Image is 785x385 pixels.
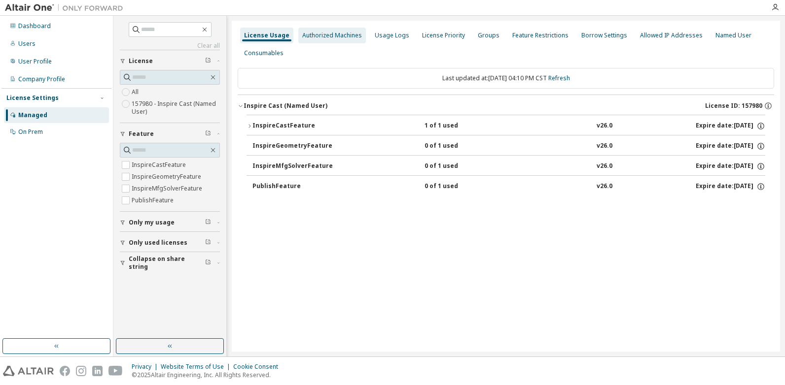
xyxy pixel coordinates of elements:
div: Feature Restrictions [512,32,569,39]
span: Clear filter [205,57,211,65]
span: Collapse on share string [129,255,205,271]
div: Inspire Cast (Named User) [244,102,327,110]
img: altair_logo.svg [3,366,54,376]
div: Allowed IP Addresses [640,32,703,39]
span: Clear filter [205,130,211,138]
div: v26.0 [597,162,612,171]
div: Groups [478,32,500,39]
button: InspireGeometryFeature0 of 1 usedv26.0Expire date:[DATE] [252,135,765,157]
p: © 2025 Altair Engineering, Inc. All Rights Reserved. [132,371,284,379]
div: On Prem [18,128,43,136]
div: InspireGeometryFeature [252,142,341,151]
button: Only used licenses [120,232,220,254]
div: Website Terms of Use [161,363,233,371]
label: InspireGeometryFeature [132,171,203,183]
div: InspireCastFeature [252,122,341,130]
div: Borrow Settings [581,32,627,39]
span: Only my usage [129,219,175,226]
img: youtube.svg [108,366,123,376]
div: Usage Logs [375,32,409,39]
button: InspireMfgSolverFeature0 of 1 usedv26.0Expire date:[DATE] [252,156,765,177]
button: Collapse on share string [120,252,220,274]
div: Consumables [244,49,284,57]
label: 157980 - Inspire Cast (Named User) [132,98,220,118]
div: v26.0 [597,182,612,191]
label: InspireMfgSolverFeature [132,183,204,194]
button: Only my usage [120,212,220,233]
div: v26.0 [597,122,612,130]
label: All [132,86,141,98]
div: Expire date: [DATE] [696,182,765,191]
div: License Priority [422,32,465,39]
div: Cookie Consent [233,363,284,371]
button: PublishFeature0 of 1 usedv26.0Expire date:[DATE] [252,176,765,197]
button: Inspire Cast (Named User)License ID: 157980 [238,95,774,117]
span: License [129,57,153,65]
img: Altair One [5,3,128,13]
div: Named User [715,32,751,39]
div: 0 of 1 used [425,182,513,191]
span: Clear filter [205,239,211,247]
div: v26.0 [597,142,612,151]
div: Company Profile [18,75,65,83]
div: Expire date: [DATE] [696,162,765,171]
div: 0 of 1 used [425,142,513,151]
div: Managed [18,111,47,119]
div: Dashboard [18,22,51,30]
img: instagram.svg [76,366,86,376]
span: License ID: 157980 [705,102,762,110]
span: Feature [129,130,154,138]
button: InspireCastFeature1 of 1 usedv26.0Expire date:[DATE] [247,115,765,137]
div: 0 of 1 used [425,162,513,171]
div: Users [18,40,36,48]
div: Authorized Machines [302,32,362,39]
img: facebook.svg [60,366,70,376]
span: Clear filter [205,259,211,267]
div: Last updated at: [DATE] 04:10 PM CST [238,68,774,89]
button: Feature [120,123,220,145]
div: User Profile [18,58,52,65]
a: Refresh [548,74,570,82]
a: Clear all [120,42,220,50]
div: Privacy [132,363,161,371]
div: InspireMfgSolverFeature [252,162,341,171]
button: License [120,50,220,72]
div: License Usage [244,32,289,39]
div: PublishFeature [252,182,341,191]
span: Clear filter [205,219,211,226]
div: Expire date: [DATE] [696,142,765,151]
label: PublishFeature [132,194,176,206]
label: InspireCastFeature [132,159,188,171]
div: License Settings [6,94,59,102]
span: Only used licenses [129,239,187,247]
img: linkedin.svg [92,366,103,376]
div: Expire date: [DATE] [696,122,765,130]
div: 1 of 1 used [425,122,513,130]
